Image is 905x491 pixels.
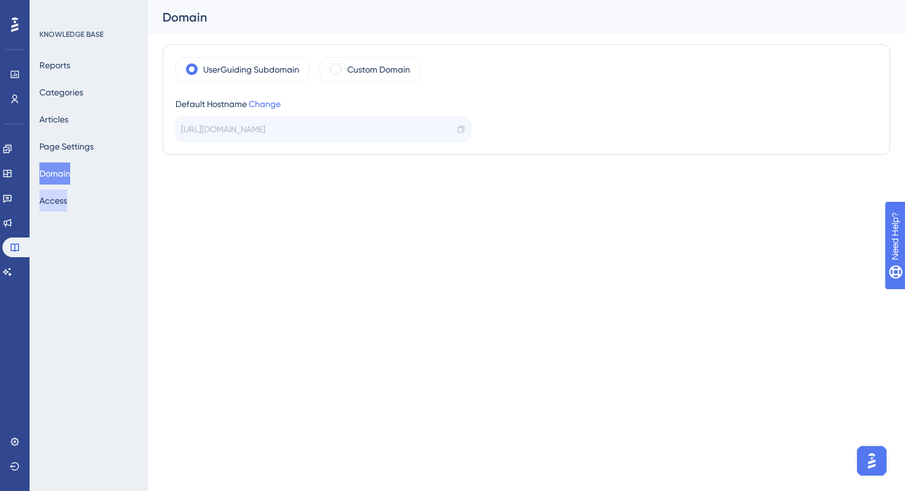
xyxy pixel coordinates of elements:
div: KNOWLEDGE BASE [39,30,103,39]
label: Custom Domain [347,62,410,77]
div: Domain [163,9,859,26]
iframe: UserGuiding AI Assistant Launcher [853,442,890,479]
button: Domain [39,162,70,185]
button: Categories [39,81,83,103]
button: Page Settings [39,135,94,158]
label: UserGuiding Subdomain [203,62,299,77]
span: [URL][DOMAIN_NAME] [181,122,265,137]
a: Change [249,99,281,109]
button: Articles [39,108,68,130]
span: Need Help? [29,3,77,18]
button: Reports [39,54,70,76]
button: Access [39,190,67,212]
div: Default Hostname [175,97,471,111]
